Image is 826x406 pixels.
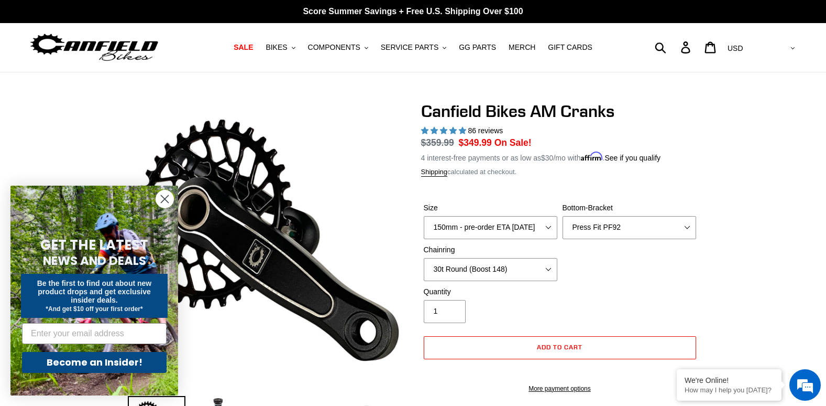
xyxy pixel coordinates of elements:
span: GET THE LATEST [40,236,148,254]
button: Close dialog [156,190,174,208]
span: NEWS AND DEALS [43,252,146,269]
a: More payment options [424,384,696,393]
button: Add to cart [424,336,696,359]
p: 4 interest-free payments or as low as /mo with . [421,150,661,164]
span: Be the first to find out about new product drops and get exclusive insider deals. [37,279,152,304]
button: COMPONENTS [303,40,373,55]
a: Shipping [421,168,448,177]
span: COMPONENTS [308,43,360,52]
div: We're Online! [685,376,774,384]
span: SALE [234,43,253,52]
label: Quantity [424,286,557,297]
span: BIKES [266,43,287,52]
label: Size [424,202,557,213]
span: MERCH [509,43,535,52]
p: How may I help you today? [685,386,774,394]
img: Canfield Bikes [29,31,160,64]
span: 86 reviews [468,126,503,135]
input: Enter your email address [22,323,167,344]
a: SALE [228,40,258,55]
label: Chainring [424,244,557,255]
span: Affirm [581,152,603,161]
span: 4.97 stars [421,126,468,135]
span: $30 [541,154,553,162]
button: Become an Insider! [22,352,167,373]
a: GIFT CARDS [543,40,598,55]
label: Bottom-Bracket [563,202,696,213]
span: *And get $10 off your first order* [46,305,142,313]
a: MERCH [503,40,541,55]
span: $349.99 [459,137,492,148]
span: GIFT CARDS [548,43,592,52]
input: Search [660,36,687,59]
div: calculated at checkout. [421,167,699,177]
button: BIKES [260,40,300,55]
span: SERVICE PARTS [381,43,438,52]
a: See if you qualify - Learn more about Affirm Financing (opens in modal) [604,154,660,162]
h1: Canfield Bikes AM Cranks [421,101,699,121]
span: On Sale! [494,136,532,149]
a: GG PARTS [454,40,501,55]
s: $359.99 [421,137,454,148]
span: GG PARTS [459,43,496,52]
span: Add to cart [537,343,582,351]
button: SERVICE PARTS [376,40,451,55]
